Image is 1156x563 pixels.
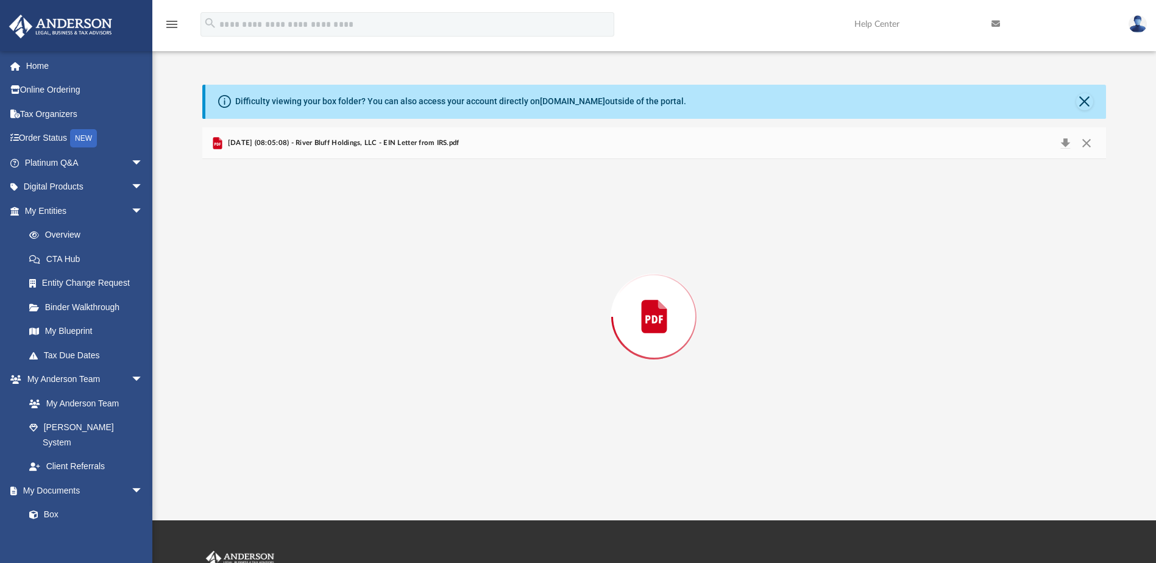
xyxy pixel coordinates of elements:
i: search [204,16,217,30]
a: Home [9,54,161,78]
span: arrow_drop_down [131,150,155,175]
div: Preview [202,127,1105,474]
a: Order StatusNEW [9,126,161,151]
a: CTA Hub [17,247,161,271]
a: Client Referrals [17,455,155,479]
a: [PERSON_NAME] System [17,416,155,455]
a: My Documentsarrow_drop_down [9,478,155,503]
span: [DATE] (08:05:08) - River Bluff Holdings, LLC - EIN Letter from IRS.pdf [225,138,459,149]
div: NEW [70,129,97,147]
a: menu [165,23,179,32]
button: Download [1054,135,1076,152]
img: User Pic [1129,15,1147,33]
span: arrow_drop_down [131,478,155,503]
a: My Entitiesarrow_drop_down [9,199,161,223]
span: arrow_drop_down [131,199,155,224]
button: Close [1076,135,1097,152]
a: My Blueprint [17,319,155,344]
img: Anderson Advisors Platinum Portal [5,15,116,38]
a: Digital Productsarrow_drop_down [9,175,161,199]
a: Online Ordering [9,78,161,102]
a: [DOMAIN_NAME] [540,96,605,106]
a: Overview [17,223,161,247]
a: My Anderson Teamarrow_drop_down [9,367,155,392]
i: menu [165,17,179,32]
a: Entity Change Request [17,271,161,296]
span: arrow_drop_down [131,367,155,392]
a: Platinum Q&Aarrow_drop_down [9,150,161,175]
span: arrow_drop_down [131,175,155,200]
button: Close [1076,93,1093,110]
a: Tax Organizers [9,102,161,126]
a: Binder Walkthrough [17,295,161,319]
a: Tax Due Dates [17,343,161,367]
div: Difficulty viewing your box folder? You can also access your account directly on outside of the p... [235,95,686,108]
a: Box [17,503,149,527]
a: My Anderson Team [17,391,149,416]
